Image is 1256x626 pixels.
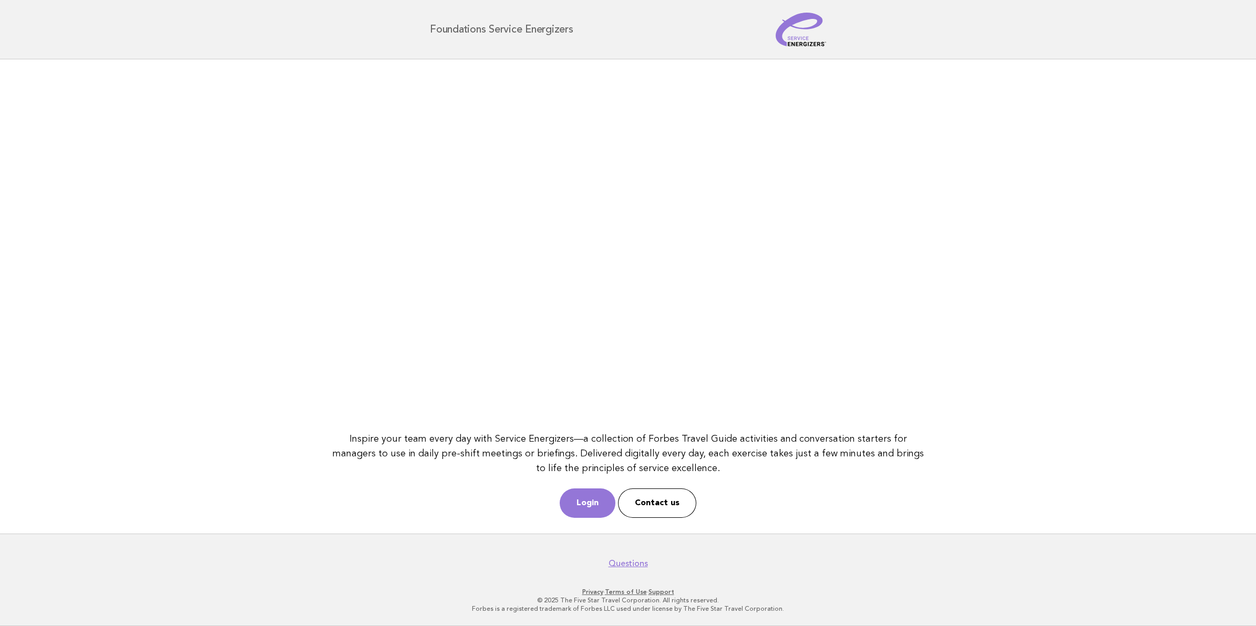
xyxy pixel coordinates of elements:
img: Service Energizers [776,13,826,46]
h1: Foundations Service Energizers [430,24,573,35]
a: Support [648,588,674,596]
iframe: YouTube video player [327,75,930,414]
a: Privacy [582,588,603,596]
a: Contact us [618,488,696,518]
p: © 2025 The Five Star Travel Corporation. All rights reserved. [306,596,950,604]
a: Terms of Use [605,588,647,596]
a: Login [560,488,615,518]
p: Forbes is a registered trademark of Forbes LLC used under license by The Five Star Travel Corpora... [306,604,950,613]
a: Questions [609,558,648,569]
p: Inspire your team every day with Service Energizers—a collection of Forbes Travel Guide activitie... [327,432,930,476]
p: · · [306,588,950,596]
